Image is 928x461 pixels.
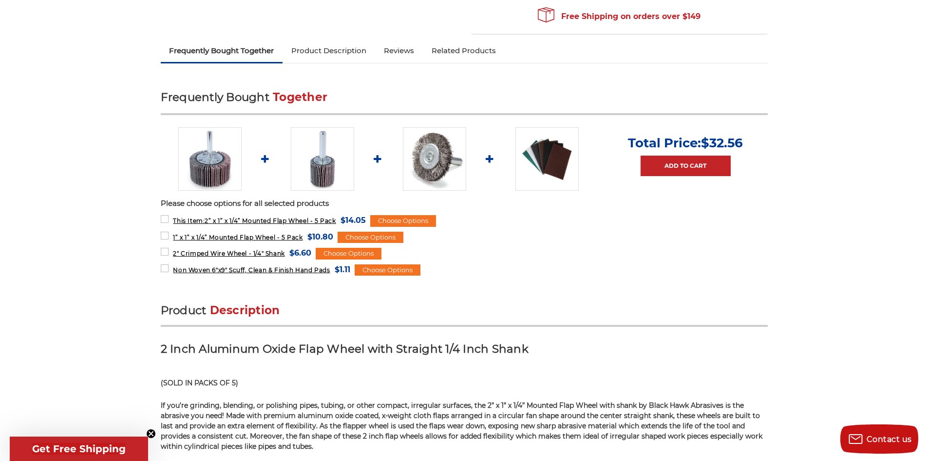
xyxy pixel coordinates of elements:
[289,246,311,260] span: $6.60
[161,342,529,356] strong: 2 Inch Aluminum Oxide Flap Wheel with Straight 1/4 Inch Shank
[335,263,350,276] span: $1.11
[173,217,336,224] span: 2” x 1” x 1/4” Mounted Flap Wheel - 5 Pack
[375,40,423,61] a: Reviews
[840,424,918,454] button: Contact us
[867,435,912,444] span: Contact us
[178,127,242,191] img: 2” x 1” x 1/4” Mounted Flap Wheel - 5 Pack
[641,156,731,176] a: Add to Cart
[161,303,207,317] span: Product
[173,266,330,274] span: Non Woven 6"x9" Scuff, Clean & Finish Hand Pads
[161,198,768,209] p: Please choose options for all selected products
[32,443,126,455] span: Get Free Shipping
[161,379,238,387] strong: (SOLD IN PACKS OF 5)
[338,232,403,243] div: Choose Options
[628,135,743,151] p: Total Price:
[307,230,333,243] span: $10.80
[146,429,156,439] button: Close teaser
[161,401,762,451] span: If you’re grinding, blending, or polishing pipes, tubing, or other compact, irregular surfaces, t...
[173,234,303,241] span: 1” x 1” x 1/4” Mounted Flap Wheel - 5 Pack
[283,40,375,61] a: Product Description
[173,217,205,224] strong: This Item:
[341,214,366,227] span: $14.05
[423,40,505,61] a: Related Products
[538,7,701,26] span: Free Shipping on orders over $149
[316,248,381,260] div: Choose Options
[355,264,420,276] div: Choose Options
[370,215,436,227] div: Choose Options
[10,437,148,461] div: Get Free ShippingClose teaser
[273,90,327,104] span: Together
[701,135,743,151] span: $32.56
[161,90,269,104] span: Frequently Bought
[173,250,284,257] span: 2" Crimped Wire Wheel - 1/4" Shank
[161,40,283,61] a: Frequently Bought Together
[210,303,280,317] span: Description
